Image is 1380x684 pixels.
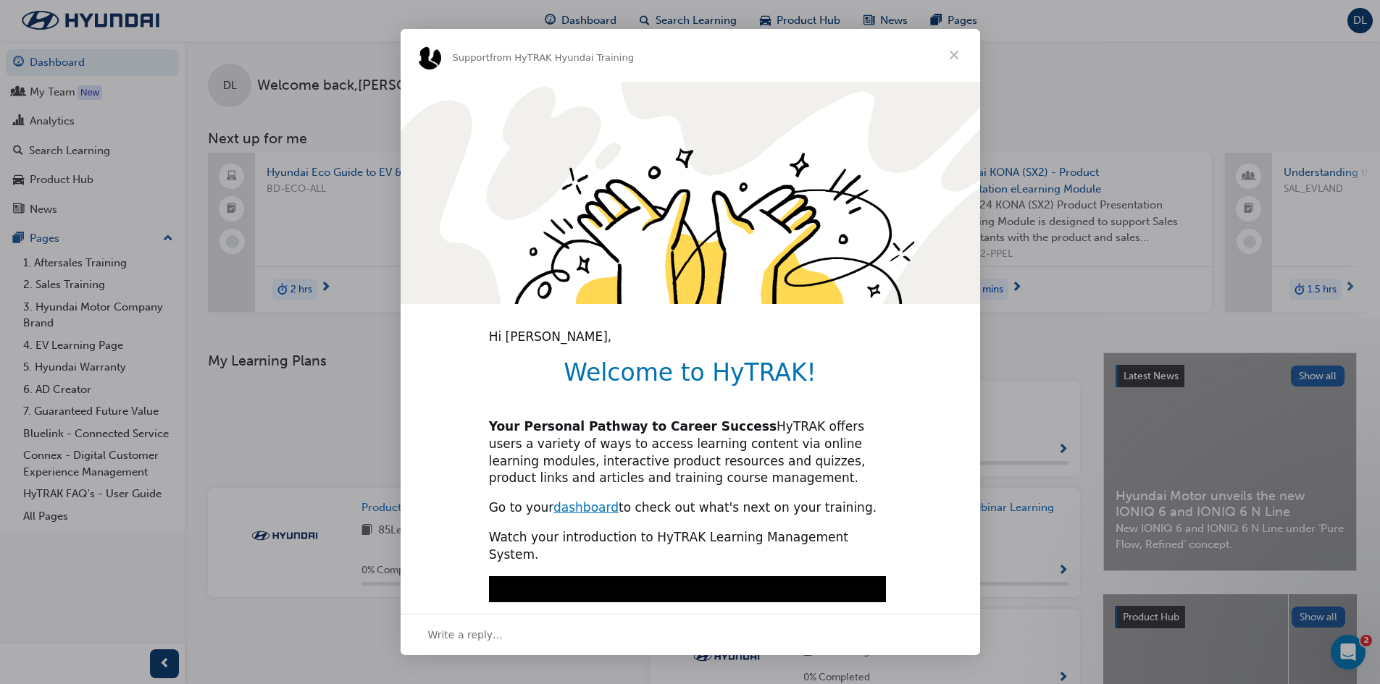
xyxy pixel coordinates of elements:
span: from HyTRAK Hyundai Training [490,52,634,63]
a: dashboard [553,500,619,515]
b: Your Personal Pathway to Career Success [489,419,777,434]
div: Watch your introduction to HyTRAK Learning Management System. [489,529,892,564]
h1: Welcome to HyTRAK! [489,358,892,397]
img: Profile image for Support [418,46,441,69]
div: Go to your to check out what's next on your training. [489,499,892,517]
span: Support [453,52,490,63]
div: Open conversation and reply [401,614,980,655]
span: Close [928,29,980,81]
span: Write a reply… [428,625,503,644]
div: HyTRAK offers users a variety of ways to access learning content via online learning modules, int... [489,418,892,487]
div: Hi [PERSON_NAME], [489,329,892,346]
